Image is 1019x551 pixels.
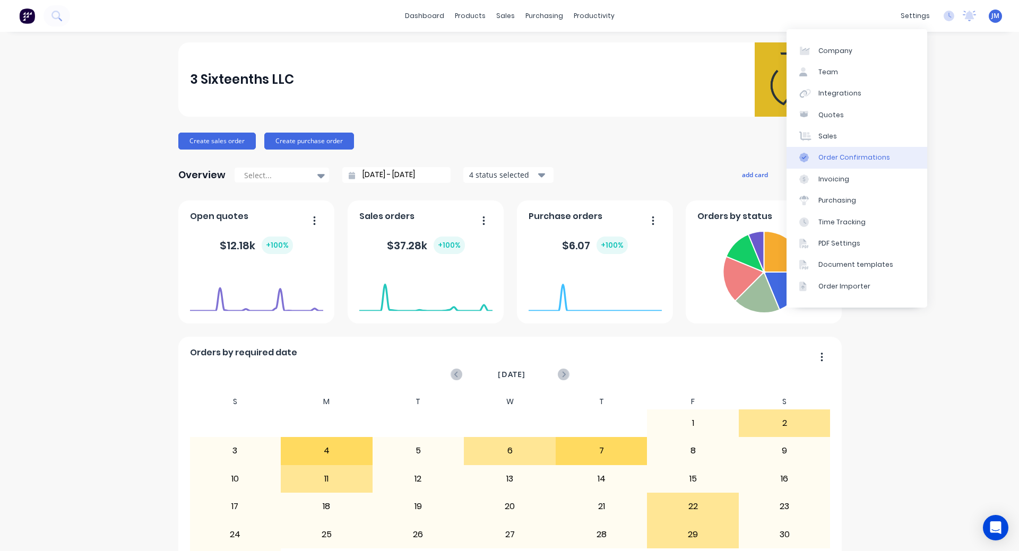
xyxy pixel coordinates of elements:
[787,104,927,126] a: Quotes
[818,110,844,120] div: Quotes
[787,233,927,254] a: PDF Settings
[983,515,1008,540] div: Open Intercom Messenger
[787,276,927,297] a: Order Importer
[469,169,536,180] div: 4 status selected
[818,153,890,162] div: Order Confirmations
[818,46,852,56] div: Company
[895,8,935,24] div: settings
[647,493,738,520] div: 22
[787,254,927,275] a: Document templates
[647,466,738,492] div: 15
[491,8,520,24] div: sales
[597,237,628,254] div: + 100 %
[190,69,294,90] div: 3 Sixteenths LLC
[647,438,738,464] div: 8
[178,133,256,150] button: Create sales order
[739,410,830,436] div: 2
[755,42,829,117] img: 3 Sixteenths LLC
[498,369,525,380] span: [DATE]
[647,394,739,409] div: F
[359,210,414,223] span: Sales orders
[787,83,927,104] a: Integrations
[190,493,281,520] div: 17
[190,466,281,492] div: 10
[400,8,450,24] a: dashboard
[739,521,830,547] div: 30
[818,174,849,184] div: Invoicing
[373,438,464,464] div: 5
[189,394,281,409] div: S
[556,394,647,409] div: T
[739,438,830,464] div: 9
[281,438,372,464] div: 4
[818,239,860,248] div: PDF Settings
[387,237,465,254] div: $ 37.28k
[556,521,647,547] div: 28
[556,466,647,492] div: 14
[19,8,35,24] img: Factory
[739,493,830,520] div: 23
[281,521,372,547] div: 25
[739,466,830,492] div: 16
[556,493,647,520] div: 21
[818,132,837,141] div: Sales
[568,8,620,24] div: productivity
[818,260,893,269] div: Document templates
[450,8,491,24] div: products
[464,438,555,464] div: 6
[787,211,927,232] a: Time Tracking
[818,282,870,291] div: Order Importer
[464,466,555,492] div: 13
[991,11,999,21] span: JM
[464,493,555,520] div: 20
[464,394,556,409] div: W
[697,210,772,223] span: Orders by status
[262,237,293,254] div: + 100 %
[281,493,372,520] div: 18
[434,237,465,254] div: + 100 %
[373,394,464,409] div: T
[190,210,248,223] span: Open quotes
[787,169,927,190] a: Invoicing
[373,521,464,547] div: 26
[190,438,281,464] div: 3
[373,493,464,520] div: 19
[178,164,226,186] div: Overview
[787,147,927,168] a: Order Confirmations
[220,237,293,254] div: $ 12.18k
[647,410,738,436] div: 1
[787,40,927,61] a: Company
[647,521,738,547] div: 29
[818,67,838,77] div: Team
[787,126,927,147] a: Sales
[562,237,628,254] div: $ 6.07
[739,394,831,409] div: S
[463,167,554,183] button: 4 status selected
[464,521,555,547] div: 27
[190,521,281,547] div: 24
[818,217,866,227] div: Time Tracking
[281,394,373,409] div: M
[818,89,861,98] div: Integrations
[281,466,372,492] div: 11
[264,133,354,150] button: Create purchase order
[781,168,841,181] button: edit dashboard
[529,210,602,223] span: Purchase orders
[373,466,464,492] div: 12
[520,8,568,24] div: purchasing
[818,196,856,205] div: Purchasing
[735,168,775,181] button: add card
[556,438,647,464] div: 7
[787,62,927,83] a: Team
[787,190,927,211] a: Purchasing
